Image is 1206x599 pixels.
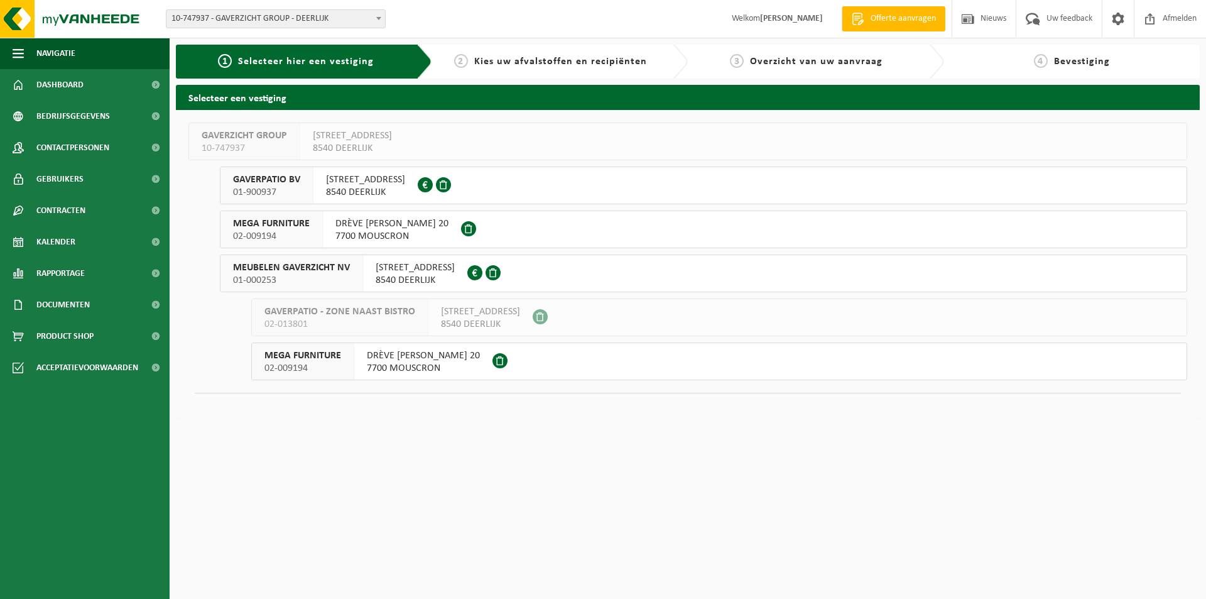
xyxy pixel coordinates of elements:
[233,173,300,186] span: GAVERPATIO BV
[313,142,392,155] span: 8540 DEERLIJK
[36,132,109,163] span: Contactpersonen
[36,101,110,132] span: Bedrijfsgegevens
[36,258,85,289] span: Rapportage
[218,54,232,68] span: 1
[441,305,520,318] span: [STREET_ADDRESS]
[867,13,939,25] span: Offerte aanvragen
[166,9,386,28] span: 10-747937 - GAVERZICHT GROUP - DEERLIJK
[376,261,455,274] span: [STREET_ADDRESS]
[750,57,883,67] span: Overzicht van uw aanvraag
[842,6,945,31] a: Offerte aanvragen
[474,57,647,67] span: Kies uw afvalstoffen en recipiënten
[367,362,480,375] span: 7700 MOUSCRON
[760,14,823,23] strong: [PERSON_NAME]
[335,217,448,230] span: DRÈVE [PERSON_NAME] 20
[264,305,415,318] span: GAVERPATIO - ZONE NAAST BISTRO
[441,318,520,331] span: 8540 DEERLIJK
[233,230,310,243] span: 02-009194
[176,85,1200,109] h2: Selecteer een vestiging
[376,274,455,287] span: 8540 DEERLIJK
[367,349,480,362] span: DRÈVE [PERSON_NAME] 20
[454,54,468,68] span: 2
[36,352,138,383] span: Acceptatievoorwaarden
[238,57,374,67] span: Selecteer hier een vestiging
[36,38,75,69] span: Navigatie
[36,289,90,321] span: Documenten
[264,362,341,375] span: 02-009194
[166,10,385,28] span: 10-747937 - GAVERZICHT GROUP - DEERLIJK
[251,343,1187,380] button: MEGA FURNITURE 02-009194 DRÈVE [PERSON_NAME] 207700 MOUSCRON
[220,255,1187,292] button: MEUBELEN GAVERZICHT NV 01-000253 [STREET_ADDRESS]8540 DEERLIJK
[36,163,84,195] span: Gebruikers
[264,349,341,362] span: MEGA FURNITURE
[326,173,405,186] span: [STREET_ADDRESS]
[36,195,85,226] span: Contracten
[233,261,350,274] span: MEUBELEN GAVERZICHT NV
[1034,54,1048,68] span: 4
[730,54,744,68] span: 3
[313,129,392,142] span: [STREET_ADDRESS]
[202,142,287,155] span: 10-747937
[36,226,75,258] span: Kalender
[326,186,405,199] span: 8540 DEERLIJK
[233,217,310,230] span: MEGA FURNITURE
[233,274,350,287] span: 01-000253
[1054,57,1110,67] span: Bevestiging
[233,186,300,199] span: 01-900937
[36,69,84,101] span: Dashboard
[220,167,1187,204] button: GAVERPATIO BV 01-900937 [STREET_ADDRESS]8540 DEERLIJK
[202,129,287,142] span: GAVERZICHT GROUP
[36,321,94,352] span: Product Shop
[220,211,1187,248] button: MEGA FURNITURE 02-009194 DRÈVE [PERSON_NAME] 207700 MOUSCRON
[335,230,448,243] span: 7700 MOUSCRON
[264,318,415,331] span: 02-013801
